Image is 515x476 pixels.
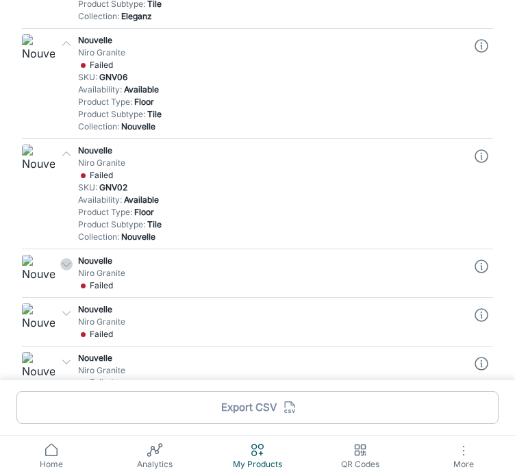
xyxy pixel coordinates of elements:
p: Collection : [78,10,464,23]
p: Nouvelle [78,303,464,316]
span: Failed [90,59,113,71]
span: Floor [134,97,154,107]
p: Availability : [78,84,464,96]
img: Nouvelle [22,352,55,385]
span: Failed [90,328,113,340]
img: Nouvelle [22,303,55,336]
span: Tile [147,219,162,229]
img: Nouvelle [22,145,55,177]
span: Failed [90,377,113,389]
button: More [412,436,515,476]
a: My Products [206,436,309,476]
button: Details [470,255,493,278]
span: Available [124,195,159,205]
p: Nouvelle [78,34,464,47]
p: Product Type : [78,206,464,218]
p: Collection : [78,231,464,243]
span: Nouvelle [121,231,155,242]
span: Failed [90,169,113,181]
p: Nouvelle [78,255,464,267]
button: Details [470,303,493,327]
p: Niro Granite [78,316,464,328]
span: Eleganz [121,11,152,21]
p: Niro Granite [78,47,464,59]
p: Nouvelle [78,352,464,364]
img: Nouvelle [22,34,55,67]
button: Details [470,352,493,375]
a: Analytics [103,436,205,476]
p: Nouvelle [78,145,464,157]
span: Nouvelle [121,121,155,131]
span: My Products [214,458,301,471]
span: GNV02 [99,182,127,192]
button: Details [470,145,493,168]
p: Niro Granite [78,364,464,377]
p: Niro Granite [78,157,464,169]
p: SKU : [78,181,464,194]
span: GNV06 [99,72,127,82]
p: Collection : [78,121,464,133]
span: Floor [134,207,154,217]
a: QR Codes [309,436,412,476]
span: Analytics [111,458,197,471]
span: Available [124,84,159,95]
p: Product Subtype : [78,218,464,231]
span: More [420,459,507,469]
button: Export CSV [16,391,499,424]
p: SKU : [78,71,464,84]
span: QR Codes [317,458,403,471]
button: Details [470,34,493,58]
p: Availability : [78,194,464,206]
p: Niro Granite [78,267,464,279]
img: Nouvelle [22,255,55,288]
p: Product Type : [78,96,464,108]
span: Home [8,458,95,471]
p: Product Subtype : [78,108,464,121]
span: Failed [90,279,113,292]
span: Tile [147,109,162,119]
